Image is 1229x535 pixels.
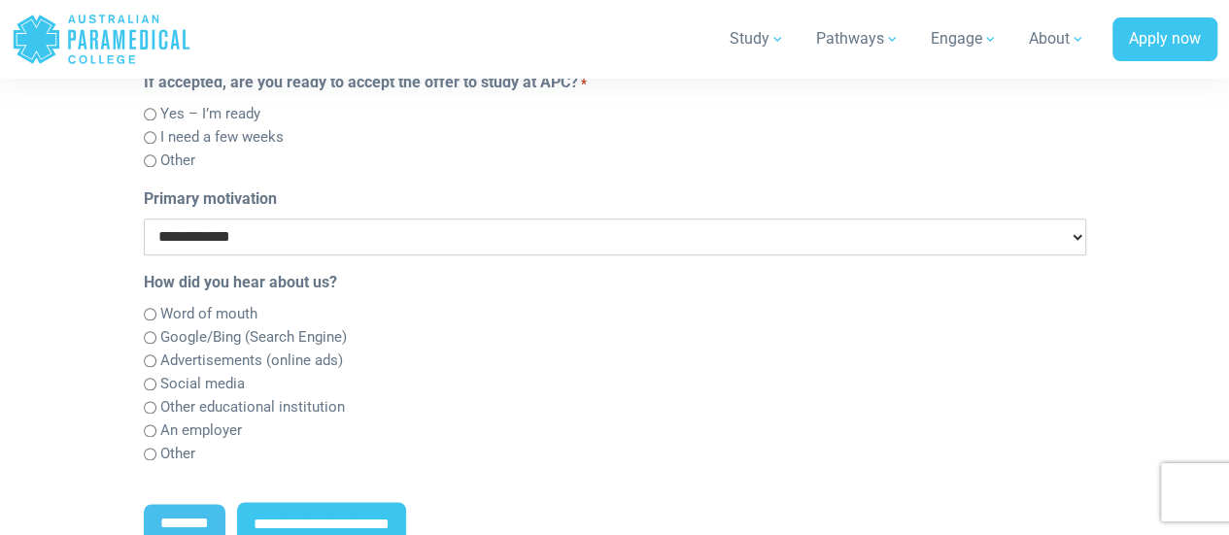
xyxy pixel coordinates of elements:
[12,8,191,71] a: Australian Paramedical College
[144,187,277,211] label: Primary motivation
[144,71,1086,94] legend: If accepted, are you ready to accept the offer to study at APC?
[160,443,195,465] label: Other
[804,12,911,66] a: Pathways
[1017,12,1097,66] a: About
[160,126,284,149] label: I need a few weeks
[144,271,1086,294] legend: How did you hear about us?
[160,350,343,372] label: Advertisements (online ads)
[160,396,345,418] label: Other educational institution
[160,303,257,325] label: Word of mouth
[160,150,195,172] label: Other
[718,12,797,66] a: Study
[1112,17,1217,62] a: Apply now
[160,373,245,395] label: Social media
[919,12,1009,66] a: Engage
[160,103,260,125] label: Yes – I’m ready
[160,326,347,349] label: Google/Bing (Search Engine)
[160,419,242,442] label: An employer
